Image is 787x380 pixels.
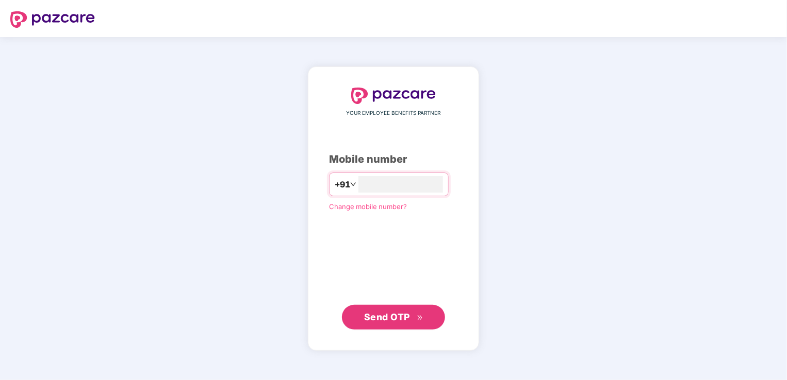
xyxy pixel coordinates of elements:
[335,178,350,191] span: +91
[417,315,423,321] span: double-right
[10,11,95,28] img: logo
[329,202,407,211] a: Change mobile number?
[329,151,458,167] div: Mobile number
[350,181,356,187] span: down
[364,312,410,322] span: Send OTP
[342,305,445,330] button: Send OTPdouble-right
[351,88,436,104] img: logo
[347,109,441,117] span: YOUR EMPLOYEE BENEFITS PARTNER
